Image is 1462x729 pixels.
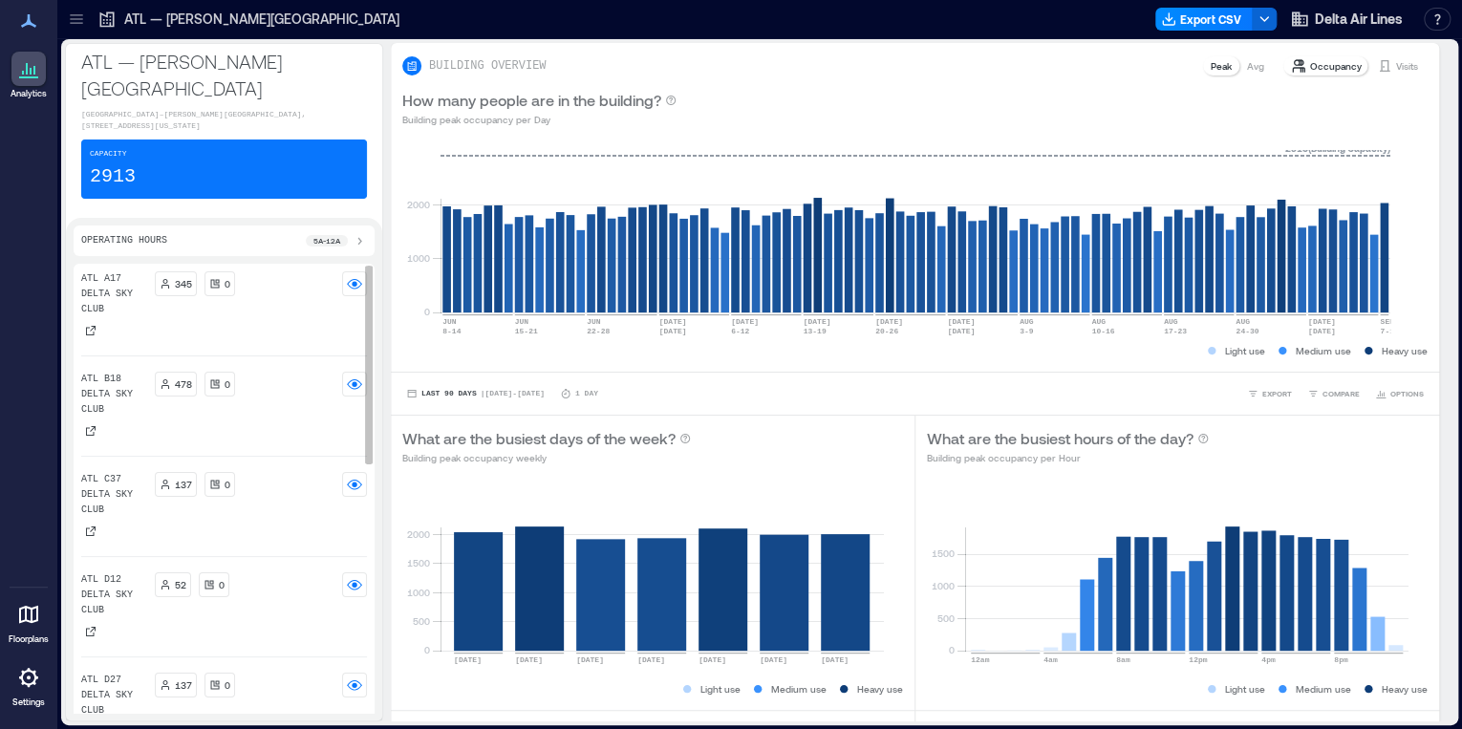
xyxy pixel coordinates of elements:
[1164,317,1178,326] text: AUG
[1020,317,1034,326] text: AUG
[949,644,955,655] tspan: 0
[927,427,1193,450] p: What are the busiest hours of the day?
[731,327,749,335] text: 6-12
[424,306,430,317] tspan: 0
[1303,384,1364,403] button: COMPARE
[857,681,903,697] p: Heavy use
[225,677,230,693] p: 0
[5,46,53,105] a: Analytics
[1296,343,1351,358] p: Medium use
[803,317,830,326] text: [DATE]
[515,655,543,664] text: [DATE]
[1091,317,1106,326] text: AUG
[1247,58,1264,74] p: Avg
[12,697,45,708] p: Settings
[699,655,726,664] text: [DATE]
[219,577,225,592] p: 0
[81,673,147,718] p: ATL D27 Delta Sky Club
[1211,58,1232,74] p: Peak
[637,655,665,664] text: [DATE]
[1380,317,1394,326] text: SEP
[1296,681,1351,697] p: Medium use
[1020,327,1034,335] text: 3-9
[124,10,399,29] p: ATL — [PERSON_NAME][GEOGRAPHIC_DATA]
[407,557,430,568] tspan: 1500
[1382,343,1428,358] p: Heavy use
[1284,4,1408,34] button: Delta Air Lines
[9,633,49,645] p: Floorplans
[700,681,741,697] p: Light use
[1310,58,1362,74] p: Occupancy
[947,317,975,326] text: [DATE]
[1164,327,1187,335] text: 17-23
[407,199,430,210] tspan: 2000
[1155,8,1253,31] button: Export CSV
[587,317,601,326] text: JUN
[587,327,610,335] text: 22-28
[81,271,147,317] p: ATL A17 Delta Sky Club
[1308,317,1336,326] text: [DATE]
[1390,388,1424,399] span: OPTIONS
[225,276,230,291] p: 0
[932,580,955,591] tspan: 1000
[1043,655,1058,664] text: 4am
[1236,327,1258,335] text: 24-30
[175,276,192,291] p: 345
[1236,317,1250,326] text: AUG
[659,317,687,326] text: [DATE]
[971,655,989,664] text: 12am
[731,317,759,326] text: [DATE]
[442,327,461,335] text: 8-14
[1116,655,1130,664] text: 8am
[515,327,538,335] text: 15-21
[1315,10,1403,29] span: Delta Air Lines
[11,88,47,99] p: Analytics
[81,472,147,518] p: ATL C37 Delta Sky Club
[175,577,186,592] p: 52
[821,655,849,664] text: [DATE]
[402,427,676,450] p: What are the busiest days of the week?
[947,327,975,335] text: [DATE]
[575,388,598,399] p: 1 Day
[442,317,457,326] text: JUN
[927,450,1209,465] p: Building peak occupancy per Hour
[576,655,604,664] text: [DATE]
[937,612,955,624] tspan: 500
[313,235,340,247] p: 5a - 12a
[1396,58,1418,74] p: Visits
[771,681,827,697] p: Medium use
[1225,343,1265,358] p: Light use
[659,327,687,335] text: [DATE]
[225,376,230,392] p: 0
[3,591,54,651] a: Floorplans
[454,655,482,664] text: [DATE]
[1322,388,1360,399] span: COMPARE
[81,572,147,618] p: ATL D12 Delta Sky Club
[413,615,430,627] tspan: 500
[175,677,192,693] p: 137
[402,89,661,112] p: How many people are in the building?
[1382,681,1428,697] p: Heavy use
[6,654,52,714] a: Settings
[1261,655,1276,664] text: 4pm
[81,372,147,418] p: ATL B18 Delta Sky Club
[1243,384,1296,403] button: EXPORT
[175,376,192,392] p: 478
[175,477,192,492] p: 137
[875,317,903,326] text: [DATE]
[90,163,136,190] p: 2913
[81,48,367,101] p: ATL — [PERSON_NAME][GEOGRAPHIC_DATA]
[1189,655,1207,664] text: 12pm
[402,112,677,127] p: Building peak occupancy per Day
[1380,327,1398,335] text: 7-13
[1225,681,1265,697] p: Light use
[407,586,430,597] tspan: 1000
[1371,384,1428,403] button: OPTIONS
[424,644,430,655] tspan: 0
[515,317,529,326] text: JUN
[429,58,546,74] p: BUILDING OVERVIEW
[760,655,787,664] text: [DATE]
[1262,388,1292,399] span: EXPORT
[407,527,430,539] tspan: 2000
[1334,655,1348,664] text: 8pm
